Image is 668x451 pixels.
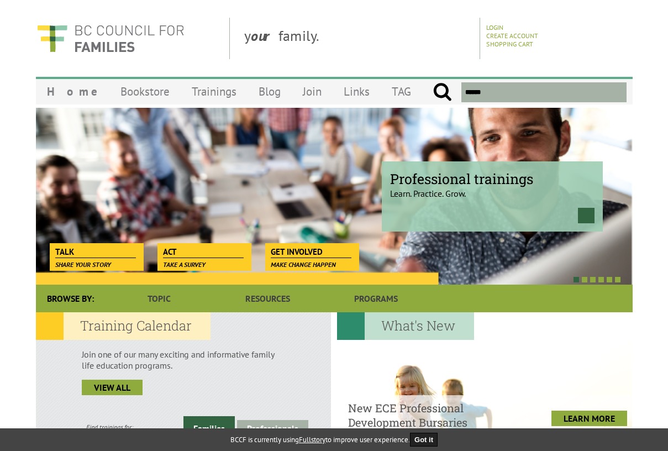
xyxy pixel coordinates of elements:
[348,401,513,429] h4: New ECE Professional Development Bursaries
[292,78,333,104] a: Join
[381,78,422,104] a: TAG
[183,416,235,437] a: Families
[163,260,206,269] span: Take a survey
[551,411,627,426] a: LEARN MORE
[337,312,474,340] h2: What's New
[163,246,244,258] span: Act
[36,78,109,104] a: Home
[390,179,595,199] p: Learn. Practice. Grow.
[486,23,503,32] a: Login
[271,246,352,258] span: Get Involved
[181,78,248,104] a: Trainings
[248,78,292,104] a: Blog
[36,312,211,340] h2: Training Calendar
[36,18,185,59] img: BC Council for FAMILIES
[36,423,183,431] div: Find trainings for:
[50,243,142,259] a: Talk Share your story
[55,260,111,269] span: Share your story
[486,32,538,40] a: Create Account
[322,285,430,312] a: Programs
[251,27,278,45] strong: our
[82,380,143,395] a: view all
[55,246,136,258] span: Talk
[237,420,308,437] a: Professionals
[433,82,452,102] input: Submit
[105,285,213,312] a: Topic
[333,78,381,104] a: Links
[109,78,181,104] a: Bookstore
[410,433,438,447] button: Got it
[82,349,286,371] p: Join one of our many exciting and informative family life education programs.
[213,285,322,312] a: Resources
[157,243,250,259] a: Act Take a survey
[265,243,357,259] a: Get Involved Make change happen
[486,40,533,48] a: Shopping Cart
[390,170,595,188] span: Professional trainings
[235,18,480,59] div: y family.
[299,435,325,444] a: Fullstory
[36,285,105,312] div: Browse By:
[271,260,336,269] span: Make change happen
